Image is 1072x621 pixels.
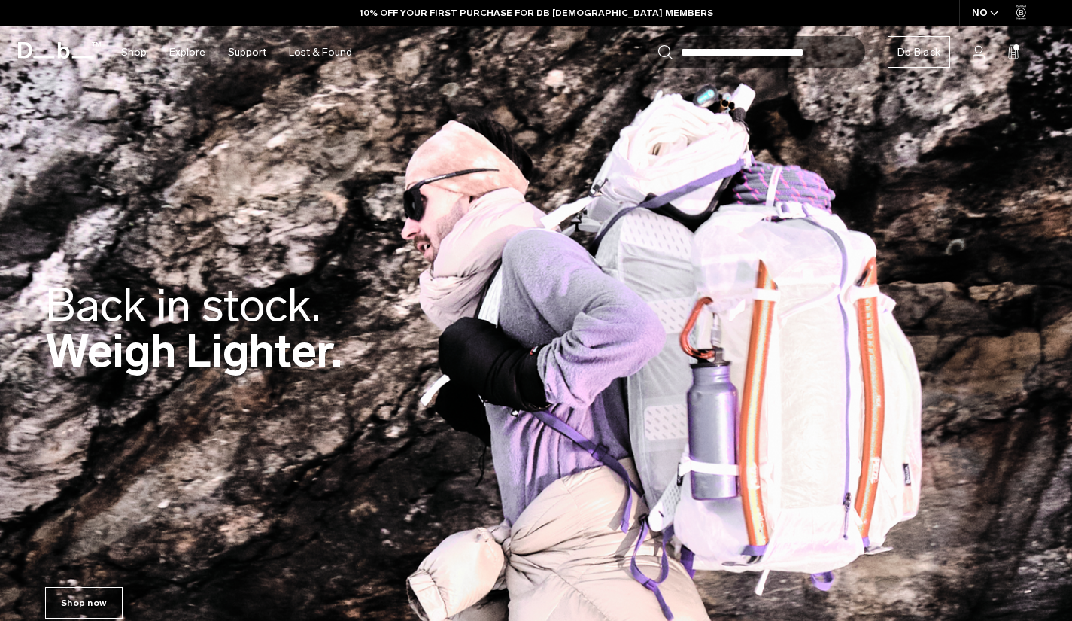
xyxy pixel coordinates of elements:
a: Explore [169,26,205,79]
nav: Main Navigation [110,26,363,79]
a: 10% OFF YOUR FIRST PURCHASE FOR DB [DEMOGRAPHIC_DATA] MEMBERS [360,6,713,20]
span: Back in stock. [45,278,320,333]
a: Support [228,26,266,79]
a: Db Black [888,36,950,68]
a: Lost & Found [289,26,352,79]
h2: Weigh Lighter. [45,282,342,374]
a: Shop now [45,587,123,619]
a: Shop [121,26,147,79]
